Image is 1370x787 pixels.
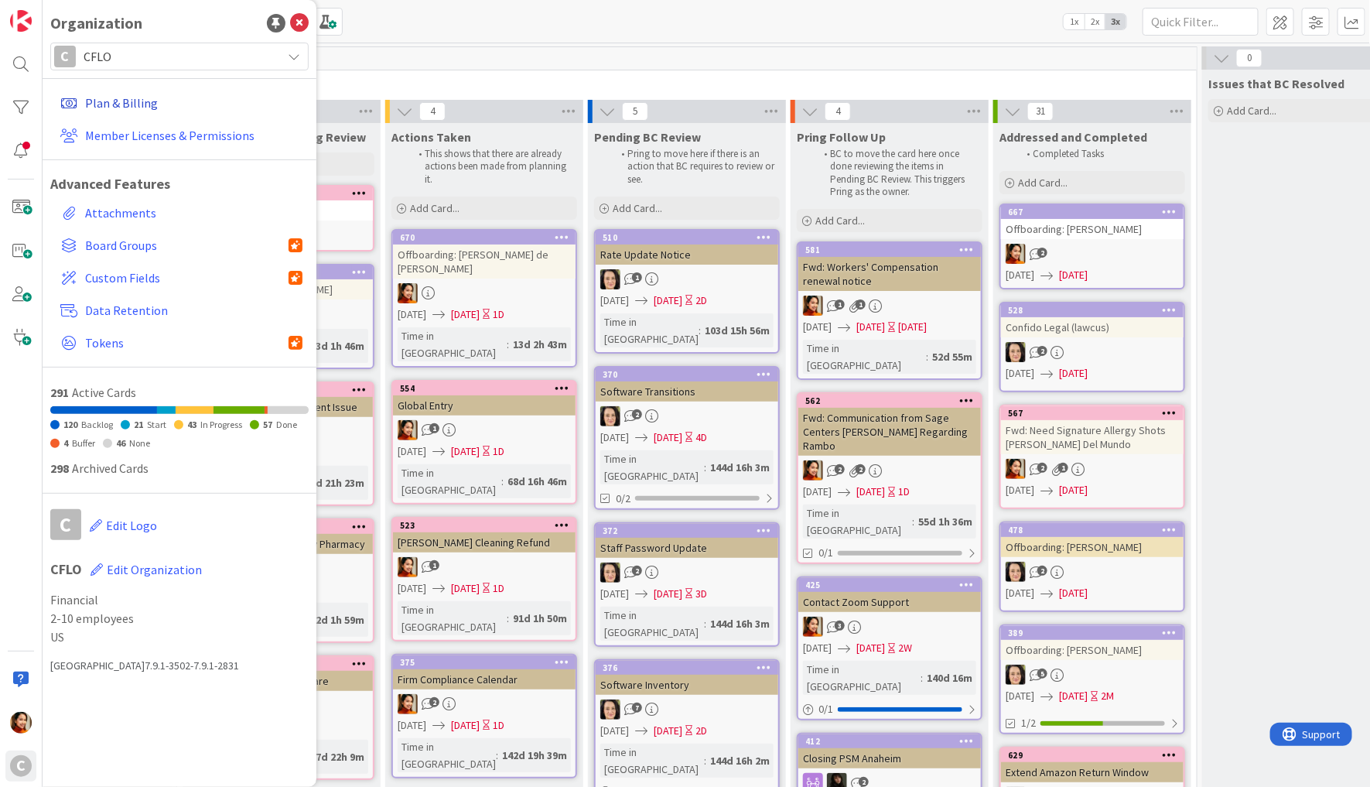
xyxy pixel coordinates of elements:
[600,429,629,446] span: [DATE]
[187,419,196,430] span: 43
[798,408,981,456] div: Fwd: Communication from Sage Centers [PERSON_NAME] Regarding Rambo
[63,419,77,430] span: 120
[393,382,576,395] div: 554
[856,640,885,656] span: [DATE]
[1001,205,1184,219] div: 667
[90,553,203,586] button: Edit Organization
[393,694,576,714] div: PM
[594,522,780,647] a: 372Staff Password UpdateBL[DATE][DATE]3DTime in [GEOGRAPHIC_DATA]:144d 16h 3m
[1001,420,1184,454] div: Fwd: Need Signature Allergy Shots [PERSON_NAME] Del Mundo
[706,752,774,769] div: 144d 16h 2m
[1059,585,1088,601] span: [DATE]
[695,723,707,739] div: 2D
[596,700,778,720] div: BL
[798,748,981,768] div: Closing PSM Anaheim
[825,102,851,121] span: 4
[803,617,823,637] img: PM
[493,717,504,734] div: 1D
[1143,8,1259,36] input: Quick Filter...
[391,380,577,505] a: 554Global EntryPM[DATE][DATE]1DTime in [GEOGRAPHIC_DATA]:68d 16h 46m
[632,272,642,282] span: 1
[185,74,1177,90] span: Process
[805,245,981,255] div: 581
[1006,365,1034,382] span: [DATE]
[393,655,576,689] div: 375Firm Compliance Calendar
[856,484,885,500] span: [DATE]
[856,319,885,335] span: [DATE]
[1059,482,1088,498] span: [DATE]
[654,293,682,309] span: [DATE]
[1001,244,1184,264] div: PM
[50,628,309,646] span: US
[654,723,682,739] span: [DATE]
[200,419,242,430] span: In Progress
[1037,669,1047,679] span: 5
[393,231,576,245] div: 670
[856,464,866,474] span: 2
[1059,267,1088,283] span: [DATE]
[1018,148,1183,160] li: Completed Tasks
[1008,207,1184,217] div: 667
[10,712,32,734] img: PM
[926,348,928,365] span: :
[1001,406,1184,454] div: 567Fwd: Need Signature Allergy Shots [PERSON_NAME] Del Mundo
[835,464,845,474] span: 2
[818,701,833,717] span: 0 / 1
[1001,626,1184,660] div: 389Offboarding: [PERSON_NAME]
[1001,762,1184,782] div: Extend Amazon Return Window
[451,306,480,323] span: [DATE]
[1236,49,1262,67] span: 0
[596,382,778,402] div: Software Transitions
[603,662,778,673] div: 376
[704,615,706,632] span: :
[613,148,777,186] li: Pring to move here if there is an action that BC requires to review or see.
[600,313,699,347] div: Time in [GEOGRAPHIC_DATA]
[493,580,504,597] div: 1D
[393,245,576,279] div: Offboarding: [PERSON_NAME] de [PERSON_NAME]
[613,201,662,215] span: Add Card...
[81,419,113,430] span: Backlog
[856,299,866,310] span: 1
[398,443,426,460] span: [DATE]
[398,601,507,635] div: Time in [GEOGRAPHIC_DATA]
[1008,750,1184,761] div: 629
[493,443,504,460] div: 1D
[695,586,707,602] div: 3D
[701,322,774,339] div: 103d 15h 56m
[596,231,778,265] div: 510Rate Update Notice
[600,586,629,602] span: [DATE]
[803,460,823,481] img: PM
[50,590,309,609] span: Financial
[1001,317,1184,337] div: Confido Legal (lawcus)
[63,437,68,449] span: 4
[50,553,309,586] h1: CFLO
[398,738,496,772] div: Time in [GEOGRAPHIC_DATA]
[600,293,629,309] span: [DATE]
[797,577,982,720] a: 425Contact Zoom SupportPM[DATE][DATE]2WTime in [GEOGRAPHIC_DATA]:140d 16m0/1
[706,615,774,632] div: 144d 16h 3m
[706,459,774,476] div: 144d 16h 3m
[1006,267,1034,283] span: [DATE]
[263,419,272,430] span: 57
[276,419,297,430] span: Done
[798,700,981,719] div: 0/1
[999,302,1185,392] a: 528Confido Legal (lawcus)BL[DATE][DATE]
[1006,562,1026,582] img: BL
[393,532,576,553] div: [PERSON_NAME] Cleaning Refund
[805,736,981,747] div: 412
[1006,482,1034,498] span: [DATE]
[999,522,1185,612] a: 478Offboarding: [PERSON_NAME]BL[DATE][DATE]
[596,524,778,558] div: 372Staff Password Update
[50,509,81,540] div: C
[600,563,620,583] img: BL
[54,46,76,67] div: C
[391,654,577,778] a: 375Firm Compliance CalendarPM[DATE][DATE]1DTime in [GEOGRAPHIC_DATA]:142d 19h 39m
[1008,305,1184,316] div: 528
[1059,688,1088,704] span: [DATE]
[507,610,509,627] span: :
[393,420,576,440] div: PM
[393,518,576,532] div: 523
[398,464,501,498] div: Time in [GEOGRAPHIC_DATA]
[914,513,976,530] div: 55d 1h 36m
[798,243,981,291] div: 581Fwd: Workers' Compensation renewal notice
